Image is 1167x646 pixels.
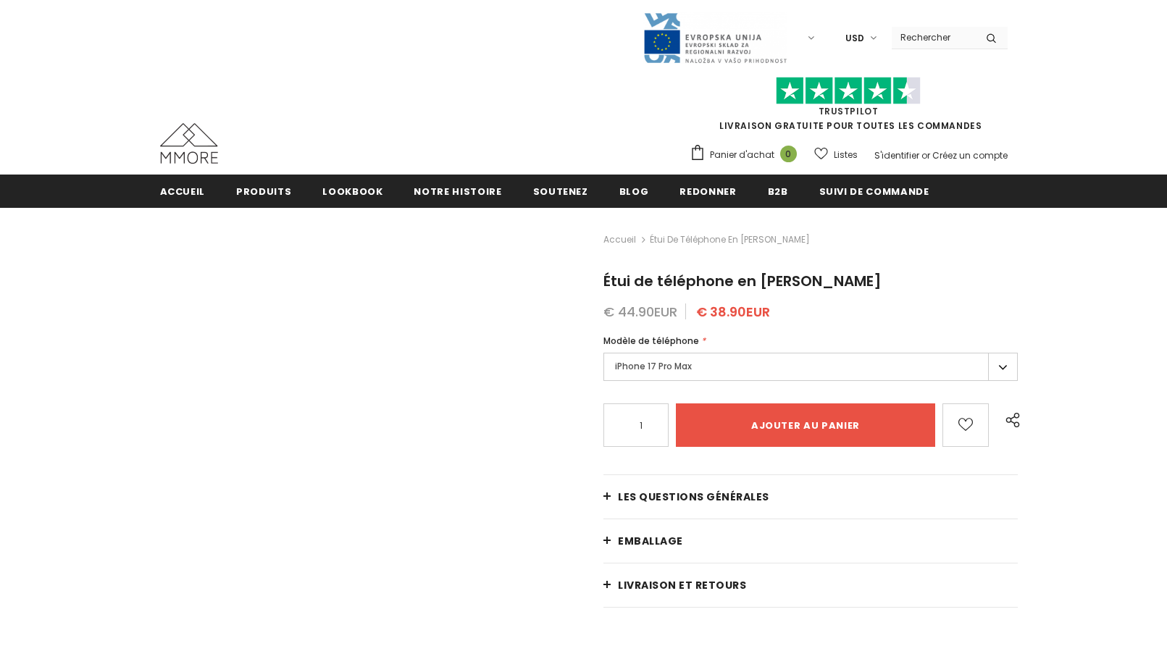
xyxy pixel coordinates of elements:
a: S'identifier [874,149,919,161]
input: Search Site [892,27,975,48]
span: Livraison et retours [618,578,746,592]
span: € 44.90EUR [603,303,677,321]
span: EMBALLAGE [618,534,683,548]
input: Ajouter au panier [676,403,934,447]
span: 0 [780,146,797,162]
a: Panier d'achat 0 [690,144,804,166]
a: B2B [768,175,788,207]
span: € 38.90EUR [696,303,770,321]
img: Cas MMORE [160,123,218,164]
a: Suivi de commande [819,175,929,207]
a: Livraison et retours [603,563,1018,607]
a: Les questions générales [603,475,1018,519]
a: Listes [814,142,858,167]
span: Étui de téléphone en [PERSON_NAME] [603,271,882,291]
a: TrustPilot [819,105,879,117]
a: Créez un compte [932,149,1008,161]
span: Accueil [160,185,206,198]
a: Accueil [160,175,206,207]
span: Panier d'achat [710,148,774,162]
span: B2B [768,185,788,198]
a: Produits [236,175,291,207]
a: Javni Razpis [643,31,787,43]
a: Redonner [679,175,736,207]
span: Modèle de téléphone [603,335,699,347]
a: Lookbook [322,175,382,207]
a: Accueil [603,231,636,248]
img: Javni Razpis [643,12,787,64]
span: Étui de téléphone en [PERSON_NAME] [650,231,810,248]
span: Lookbook [322,185,382,198]
span: or [921,149,930,161]
span: Notre histoire [414,185,501,198]
a: Notre histoire [414,175,501,207]
span: Suivi de commande [819,185,929,198]
span: Blog [619,185,649,198]
a: Blog [619,175,649,207]
label: iPhone 17 Pro Max [603,353,1018,381]
span: LIVRAISON GRATUITE POUR TOUTES LES COMMANDES [690,83,1008,132]
img: Faites confiance aux étoiles pilotes [776,77,921,105]
span: USD [845,31,864,46]
span: Les questions générales [618,490,769,504]
span: Redonner [679,185,736,198]
span: soutenez [533,185,588,198]
span: Produits [236,185,291,198]
a: soutenez [533,175,588,207]
a: EMBALLAGE [603,519,1018,563]
span: Listes [834,148,858,162]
